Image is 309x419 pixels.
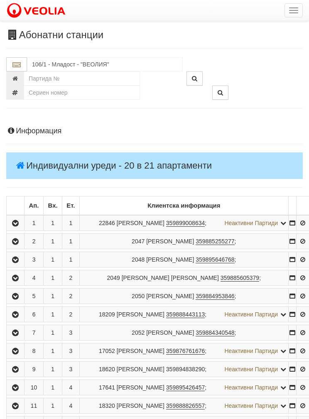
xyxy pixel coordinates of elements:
span: [PERSON_NAME] [146,293,194,299]
td: : No sort applied, sorting is disabled [288,196,296,216]
td: 1 [44,380,62,395]
span: Партида № [99,348,115,354]
span: Партида № [132,293,145,299]
td: 2 [25,234,44,249]
span: Неактивни Партиди [224,220,278,226]
span: Партида № [99,384,115,391]
td: ; [79,380,288,395]
span: Партида № [132,256,145,263]
span: Неактивни Партиди [224,402,278,409]
td: 6 [25,307,44,322]
span: 1 [69,238,72,245]
span: [PERSON_NAME] [117,311,164,318]
td: 1 [44,215,62,231]
td: ; [79,289,288,304]
span: 1 [69,220,72,226]
td: 1 [44,234,62,249]
td: : No sort applied, sorting is disabled [296,196,309,216]
b: Клиентска информация [147,202,220,209]
span: 2 [69,311,72,318]
td: 1 [44,270,62,286]
b: Вх. [48,202,58,209]
td: 1 [44,252,62,267]
td: 8 [25,343,44,359]
span: 2 [69,274,72,281]
td: ; [79,362,288,377]
span: Неактивни Партиди [224,311,278,318]
td: ; [79,252,288,267]
span: Партида № [132,238,145,245]
td: 1 [44,343,62,359]
b: Ет. [66,202,75,209]
td: 3 [25,252,44,267]
span: [PERSON_NAME] [146,256,194,263]
td: ; [79,234,288,249]
span: [PERSON_NAME] [117,220,164,226]
td: 1 [44,362,62,377]
td: 7 [25,325,44,341]
td: 1 [44,325,62,341]
td: 1 [44,398,62,414]
span: 1 [69,256,72,263]
td: ; [79,398,288,414]
span: [PERSON_NAME] [PERSON_NAME] [122,274,219,281]
td: 1 [44,289,62,304]
input: Партида № [24,71,140,86]
td: ; [79,307,288,322]
img: VeoliaLogo.png [6,2,69,20]
input: Сериен номер [24,86,140,100]
td: 10 [25,380,44,395]
span: [PERSON_NAME] [146,329,194,336]
h4: Информация [6,127,303,135]
td: 9 [25,362,44,377]
td: Ет.: No sort applied, sorting is disabled [62,196,80,216]
td: 11 [25,398,44,414]
span: [PERSON_NAME] [146,238,194,245]
td: Ап.: No sort applied, sorting is disabled [25,196,44,216]
span: Партида № [99,366,115,372]
span: 3 [69,329,72,336]
span: 359894838290 [166,366,205,372]
span: Партида № [99,402,115,409]
span: 2 [69,293,72,299]
span: [PERSON_NAME] [117,348,164,354]
span: Партида № [99,311,115,318]
td: 1 [44,307,62,322]
h3: Абонатни станции [6,29,303,40]
span: [PERSON_NAME] [117,402,164,409]
td: Клиентска информация: No sort applied, sorting is disabled [79,196,288,216]
b: Ап. [29,202,39,209]
span: [PERSON_NAME] [117,366,164,372]
td: 4 [25,270,44,286]
td: ; [79,325,288,341]
td: Вх.: No sort applied, sorting is disabled [44,196,62,216]
td: 5 [25,289,44,304]
td: 1 [25,215,44,231]
span: 3 [69,366,72,372]
span: 4 [69,402,72,409]
span: Партида № [107,274,120,281]
h4: Индивидуални уреди - 20 в 21 апартаменти [6,152,303,179]
td: ; [79,215,288,231]
span: Неактивни Партиди [224,366,278,372]
span: Неактивни Партиди [224,384,278,391]
td: ; [79,270,288,286]
td: : No sort applied, sorting is disabled [7,196,25,216]
td: ; [79,343,288,359]
span: Партида № [99,220,115,226]
span: Неактивни Партиди [224,348,278,354]
input: Абонатна станция [27,57,183,71]
span: [PERSON_NAME] [117,384,164,391]
span: 3 [69,348,72,354]
span: Партида № [132,329,145,336]
span: 4 [69,384,72,391]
